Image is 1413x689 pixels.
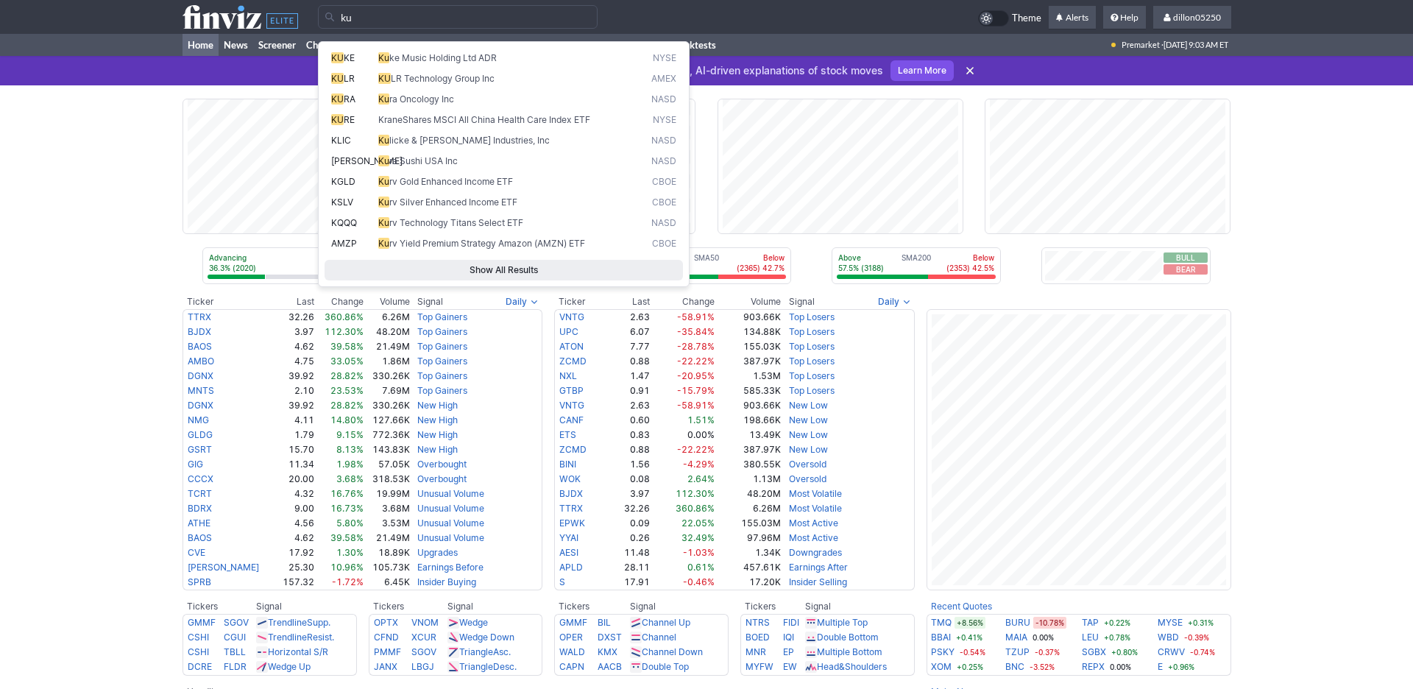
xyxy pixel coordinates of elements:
p: Above [838,252,884,263]
a: NTRS [746,617,770,628]
span: Asc. [493,646,511,657]
td: 13.49K [715,428,782,442]
td: 2.10 [275,384,315,398]
a: VNOM [411,617,439,628]
span: -22.22% [677,356,715,367]
span: Show All Results [331,263,676,278]
a: TTRX [188,311,211,322]
a: New High [417,429,458,440]
td: 6.07 [607,325,651,339]
a: DCRE [188,661,212,672]
a: DXST [598,632,622,643]
a: GMMF [188,617,216,628]
a: Forex [545,34,580,56]
button: Bear [1164,264,1208,275]
a: MYFW [746,661,773,672]
td: 39.92 [275,398,315,413]
span: 14.80% [330,414,364,425]
span: NASD [651,93,676,106]
th: Change [315,294,364,309]
a: Show All Results [325,260,683,280]
a: E [1158,660,1163,674]
a: Earnings After [789,562,848,573]
span: rv Yield Premium Strategy Amazon (AMZN) ETF [389,238,585,249]
td: 0.88 [607,442,651,457]
a: Overbought [417,459,467,470]
a: New Low [789,400,828,411]
a: Channel [642,632,676,643]
span: 9.15% [336,429,364,440]
a: Top Losers [789,385,835,396]
td: 0.88 [607,354,651,369]
span: KSLV [331,197,353,208]
input: Search [318,5,598,29]
a: New Low [789,429,828,440]
div: SMA50 [627,252,786,275]
div: SMA200 [837,252,996,275]
td: 772.36K [364,428,411,442]
a: Top Gainers [417,326,467,337]
a: CCCX [188,473,213,484]
a: SGBX [1082,645,1106,660]
a: OPER [559,632,583,643]
a: Futures [503,34,545,56]
a: Wedge Down [459,632,514,643]
a: TMQ [931,615,952,630]
a: GSRT [188,444,212,455]
a: Downgrades [789,547,842,558]
td: 155.03K [715,339,782,354]
span: dillon05250 [1173,12,1221,23]
p: 36.3% (2020) [209,263,256,273]
a: Learn More [890,60,954,81]
a: New Low [789,414,828,425]
a: SPRB [188,576,211,587]
a: EP [783,646,794,657]
a: BJDX [559,488,583,499]
a: BAOS [188,532,212,543]
a: CANF [559,414,584,425]
button: Signals interval [874,294,915,309]
a: CVE [188,547,205,558]
b: Recent Quotes [931,601,992,612]
a: Unusual Volume [417,488,484,499]
a: Unusual Volume [417,503,484,514]
td: 2.63 [607,398,651,413]
span: KE [344,52,355,63]
td: 1.86M [364,354,411,369]
a: YYAI [559,532,578,543]
a: ZCMD [559,356,587,367]
span: -15.79% [677,385,715,396]
td: 330.26K [364,369,411,384]
a: Overbought [417,473,467,484]
span: NASD [651,135,676,147]
td: 4.11 [275,413,315,428]
span: -58.91% [677,311,715,322]
a: TriangleAsc. [459,646,511,657]
td: 39.92 [275,369,315,384]
a: OPTX [374,617,398,628]
span: 33.05% [330,356,364,367]
p: 57.5% (3188) [838,263,884,273]
a: NMG [188,414,209,425]
span: Daily [878,294,899,309]
a: Crypto [580,34,620,56]
a: [PERSON_NAME] [188,562,259,573]
span: Ku [378,135,389,146]
a: Multiple Bottom [817,646,882,657]
td: 1.47 [607,369,651,384]
span: Ku [378,93,389,105]
a: AMBO [188,356,214,367]
a: XOM [931,660,952,674]
span: KGLD [331,176,355,187]
span: licke & [PERSON_NAME] Industries, Inc [389,135,550,146]
a: New High [417,400,458,411]
span: CBOE [652,176,676,188]
span: Desc. [493,661,517,672]
a: Channel Down [642,646,703,657]
button: Signals interval [502,294,542,309]
a: WALD [559,646,585,657]
span: KLIC [331,135,351,146]
span: 8.13% [336,444,364,455]
td: 48.20M [364,325,411,339]
span: KU [331,93,344,105]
